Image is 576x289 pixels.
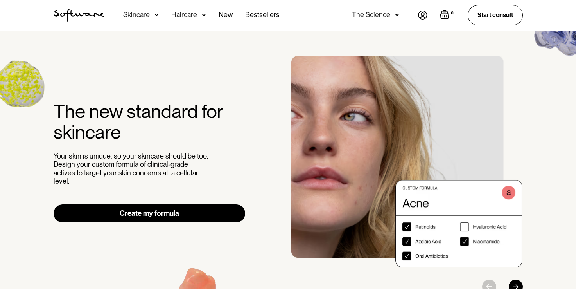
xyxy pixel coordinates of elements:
[449,10,455,17] div: 0
[202,11,206,19] img: arrow down
[154,11,159,19] img: arrow down
[54,152,210,186] p: Your skin is unique, so your skincare should be too. Design your custom formula of clinical-grade...
[291,56,523,267] div: 1 / 3
[123,11,150,19] div: Skincare
[54,204,246,222] a: Create my formula
[440,10,455,21] a: Open empty cart
[171,11,197,19] div: Haircare
[54,101,246,143] h2: The new standard for skincare
[54,9,104,22] a: home
[54,9,104,22] img: Software Logo
[395,11,399,19] img: arrow down
[352,11,390,19] div: The Science
[468,5,523,25] a: Start consult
